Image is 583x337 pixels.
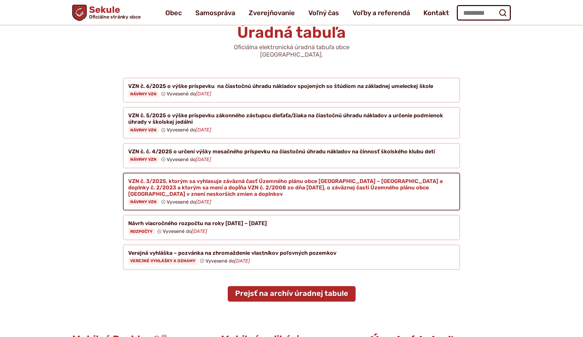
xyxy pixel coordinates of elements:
[249,3,295,22] a: Zverejňovanie
[72,5,87,21] img: Prejsť na domovskú stránku
[237,23,346,42] span: Úradná tabuľa
[423,3,449,22] a: Kontakt
[123,107,460,139] a: VZN č. 5/2025 o výške príspevku zákonného zástupcu dieťaťa/žiaka na čiastočnú úhradu nákladov a u...
[123,78,460,103] a: VZN č. 6/2025 o výške príspevku na čiastočnú úhradu nákladov spojených so štúdiom na základnej um...
[228,286,356,302] a: Prejsť na archív úradnej tabule
[87,5,141,20] span: Sekule
[123,143,460,168] a: VZN č. č. 4/2025 o určení výšky mesačného príspevku na čiastočnú úhradu nákladov na činnosť škols...
[353,3,410,22] a: Voľby a referendá
[165,3,182,22] a: Obec
[195,3,235,22] a: Samospráva
[308,3,339,22] a: Voľný čas
[123,173,460,211] a: VZN č. 3/2025, ktorým sa vyhlasuje záväzná časť Územného plánu obce [GEOGRAPHIC_DATA] – [GEOGRAPH...
[72,5,141,21] a: Logo Sekule, prejsť na domovskú stránku.
[89,14,141,19] span: Oficiálne stránky obce
[123,244,460,270] a: Verejná vyhláška – pozvánka na zhromaždenie vlastníkov poľovných pozemkov Verejné vyhlášky a ozna...
[211,44,372,58] p: Oficiálna elektronická úradná tabuľa obce [GEOGRAPHIC_DATA].
[123,215,460,240] a: Návrh viacročného rozpočtu na roky [DATE] – [DATE] Rozpočty Vyvesené do[DATE]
